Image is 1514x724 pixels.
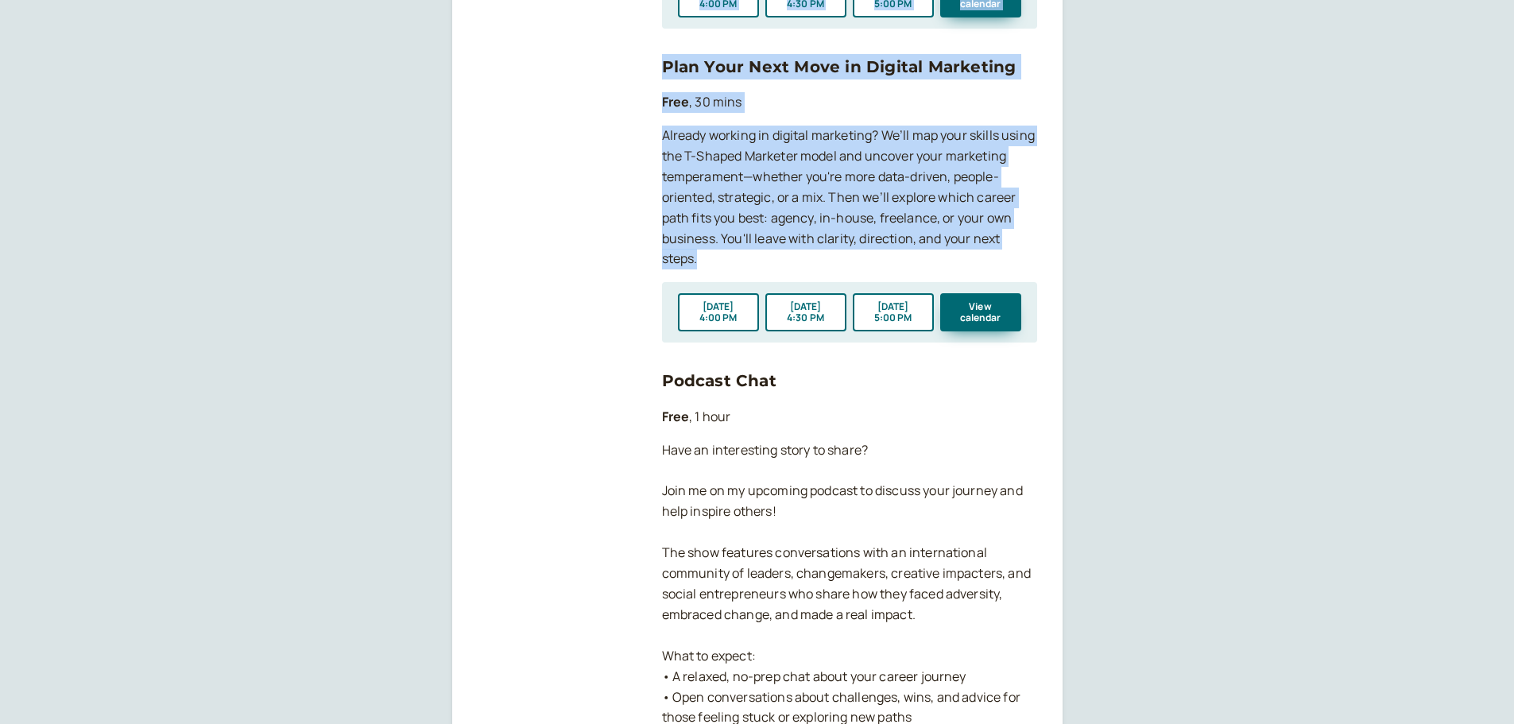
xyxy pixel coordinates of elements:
[940,293,1021,331] button: View calendar
[662,126,1037,269] p: Already working in digital marketing? We’ll map your skills using the T-Shaped Marketer model and...
[662,93,690,110] b: Free
[678,293,759,331] button: [DATE]4:00 PM
[662,407,1037,428] p: , 1 hour
[765,293,846,331] button: [DATE]4:30 PM
[662,57,1016,76] a: Plan Your Next Move in Digital Marketing
[662,408,690,425] b: Free
[662,92,1037,113] p: , 30 mins
[853,293,934,331] button: [DATE]5:00 PM
[662,371,776,390] a: Podcast Chat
